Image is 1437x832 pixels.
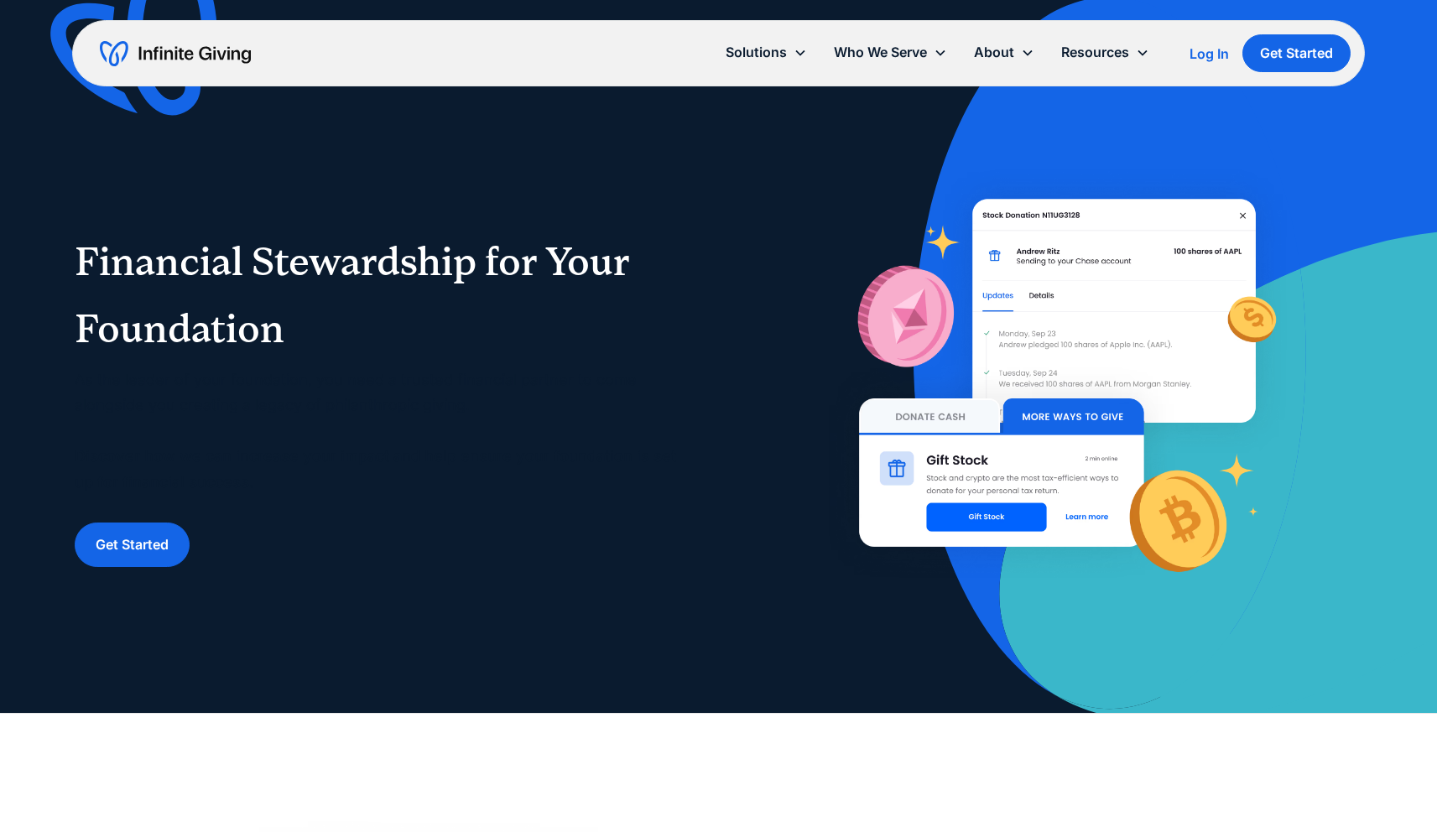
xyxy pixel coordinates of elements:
a: home [100,40,251,67]
div: Who We Serve [820,34,961,70]
div: Who We Serve [834,41,927,64]
img: nonprofit donation platform for faith-based organizations and ministries [821,161,1294,619]
div: Resources [1061,41,1129,64]
div: Solutions [726,41,787,64]
div: About [961,34,1048,70]
sub: Financial Stewardship for Your Foundation [75,238,629,352]
div: Log In [1190,47,1229,60]
a: Get Started [1242,34,1351,72]
a: Get Started [75,523,190,567]
p: As the leader of your foundation, you need a trusted financial partner to come alongside you crea... [75,367,685,496]
div: Solutions [712,34,820,70]
div: Resources [1048,34,1163,70]
div: About [974,41,1014,64]
a: Log In [1190,44,1229,64]
strong: Discover how we can increase your impact and help ensure your foundation is set up for financial ... [75,447,676,491]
